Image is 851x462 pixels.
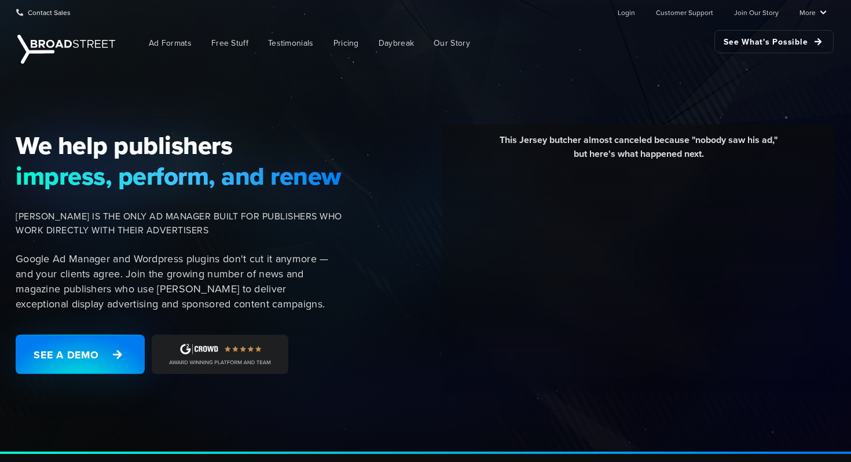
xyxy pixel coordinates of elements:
[379,37,414,49] span: Daybreak
[450,133,827,170] div: This Jersey butcher almost canceled because "nobody saw his ad," but here's what happened next.
[16,161,342,191] span: impress, perform, and renew
[734,1,779,24] a: Join Our Story
[16,335,145,374] a: See a Demo
[656,1,713,24] a: Customer Support
[370,30,423,56] a: Daybreak
[16,1,71,24] a: Contact Sales
[259,30,322,56] a: Testimonials
[799,1,827,24] a: More
[17,35,115,64] img: Broadstreet | The Ad Manager for Small Publishers
[268,37,314,49] span: Testimonials
[140,30,200,56] a: Ad Formats
[211,37,248,49] span: Free Stuff
[16,251,342,311] p: Google Ad Manager and Wordpress plugins don't cut it anymore — and your clients agree. Join the g...
[618,1,635,24] a: Login
[16,130,342,160] span: We help publishers
[434,37,470,49] span: Our Story
[714,30,834,53] a: See What's Possible
[325,30,368,56] a: Pricing
[16,210,342,237] span: [PERSON_NAME] IS THE ONLY AD MANAGER BUILT FOR PUBLISHERS WHO WORK DIRECTLY WITH THEIR ADVERTISERS
[203,30,257,56] a: Free Stuff
[450,170,827,381] iframe: YouTube video player
[425,30,479,56] a: Our Story
[122,24,834,62] nav: Main
[149,37,192,49] span: Ad Formats
[333,37,359,49] span: Pricing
